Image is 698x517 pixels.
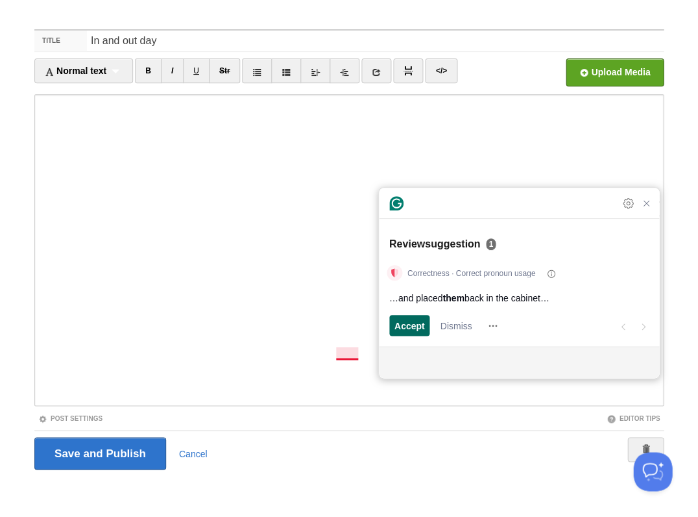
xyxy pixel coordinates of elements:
del: Str [219,66,230,75]
label: Title [34,31,87,51]
a: Editor Tips [607,414,660,422]
a: Str [209,58,241,83]
a: </> [425,58,457,83]
iframe: Help Scout Beacon - Open [633,452,672,491]
img: pagebreak-icon.png [403,66,413,75]
a: U [183,58,210,83]
a: Cancel [179,448,208,459]
a: I [161,58,184,83]
a: B [135,58,162,83]
a: Post Settings [38,414,102,422]
span: Normal text [45,66,106,76]
input: Save and Publish [34,437,166,470]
